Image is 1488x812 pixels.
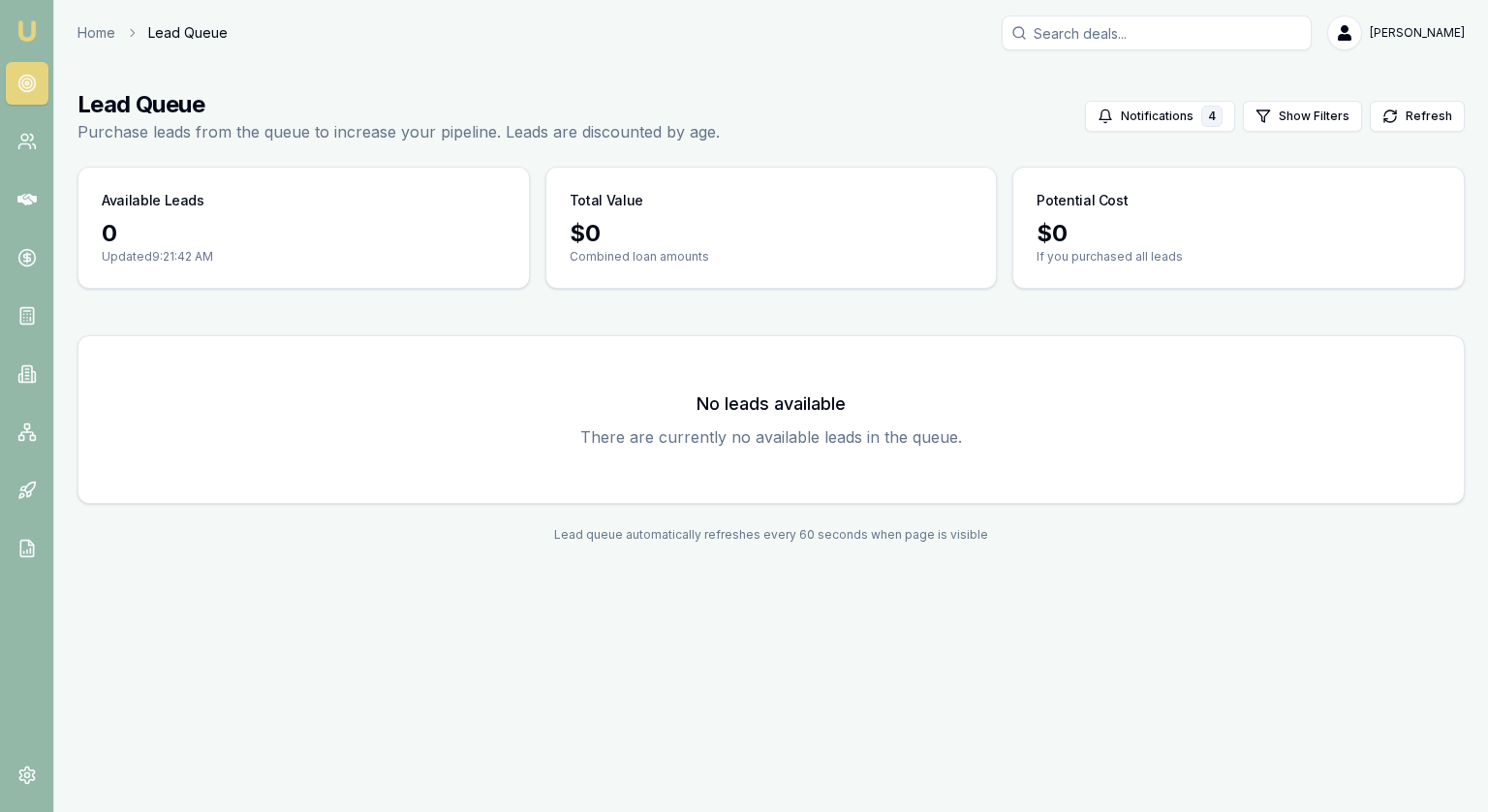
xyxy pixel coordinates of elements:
[1370,25,1465,41] span: [PERSON_NAME]
[102,425,1441,449] p: There are currently no available leads in the queue.
[1085,101,1235,132] button: Notifications4
[77,89,720,120] h1: Lead Queue
[77,120,720,143] p: Purchase leads from the queue to increase your pipeline. Leads are discounted by age.
[102,249,506,265] p: Updated 9:21:42 AM
[1037,249,1441,265] p: If you purchased all leads
[148,23,228,43] span: Lead Queue
[1037,191,1128,210] h3: Potential Cost
[570,191,643,210] h3: Total Value
[77,23,115,43] a: Home
[77,527,1465,543] div: Lead queue automatically refreshes every 60 seconds when page is visible
[1243,101,1362,132] button: Show Filters
[102,191,204,210] h3: Available Leads
[15,19,39,43] img: emu-icon-u.png
[77,23,228,43] nav: breadcrumb
[1002,16,1312,50] input: Search deals
[102,390,1441,418] h3: No leads available
[570,218,974,249] div: $ 0
[1370,101,1465,132] button: Refresh
[102,218,506,249] div: 0
[570,249,974,265] p: Combined loan amounts
[1201,106,1223,127] div: 4
[1037,218,1441,249] div: $ 0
